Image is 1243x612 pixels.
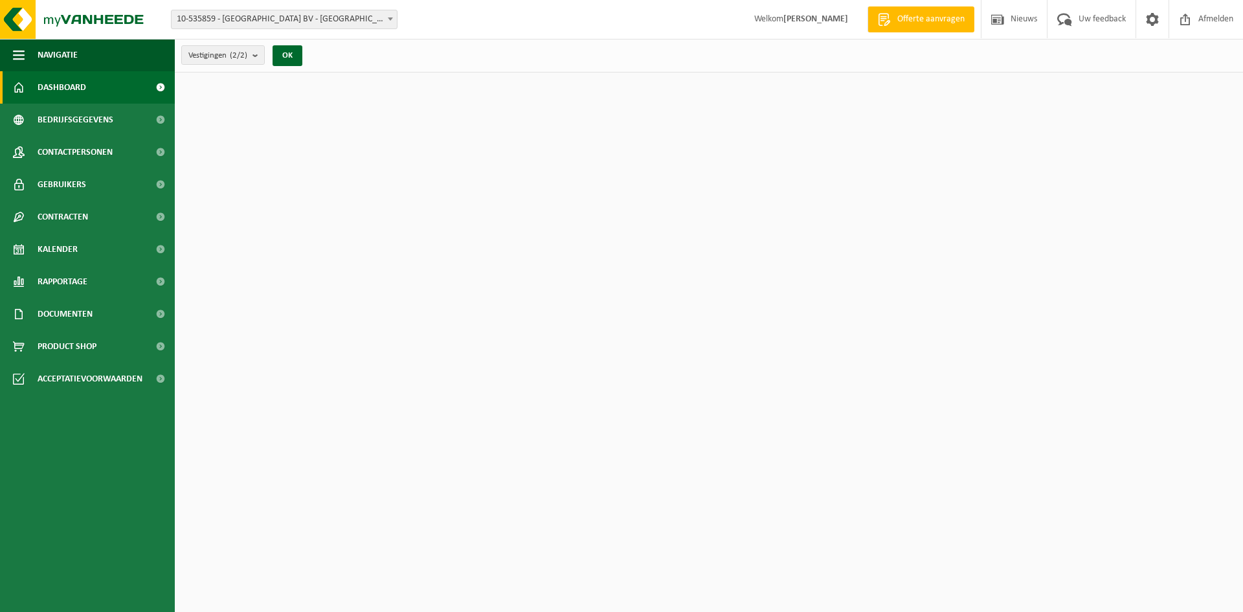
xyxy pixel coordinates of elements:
span: Offerte aanvragen [894,13,968,26]
span: Rapportage [38,266,87,298]
count: (2/2) [230,51,247,60]
span: 10-535859 - RAPID ROAD BV - KOOIGEM [171,10,398,29]
span: Acceptatievoorwaarden [38,363,142,395]
span: Contactpersonen [38,136,113,168]
span: Contracten [38,201,88,233]
a: Offerte aanvragen [868,6,974,32]
span: Bedrijfsgegevens [38,104,113,136]
span: Vestigingen [188,46,247,65]
span: Product Shop [38,330,96,363]
strong: [PERSON_NAME] [783,14,848,24]
span: Documenten [38,298,93,330]
button: Vestigingen(2/2) [181,45,265,65]
span: Gebruikers [38,168,86,201]
span: 10-535859 - RAPID ROAD BV - KOOIGEM [172,10,397,28]
button: OK [273,45,302,66]
span: Dashboard [38,71,86,104]
span: Kalender [38,233,78,266]
span: Navigatie [38,39,78,71]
